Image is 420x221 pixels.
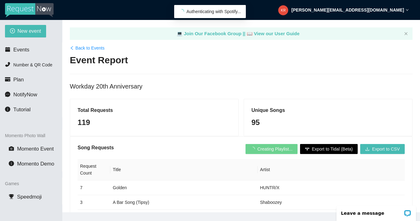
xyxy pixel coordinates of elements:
[70,54,413,67] h2: Event Report
[177,31,247,36] a: laptop Join Our Facebook Group ||
[110,180,258,195] td: Golden
[312,146,353,152] span: Export to Tidal (Beta)
[5,77,10,82] span: credit-card
[78,195,110,210] td: 3
[257,146,293,152] span: Creating Playlist...
[78,107,231,114] h5: Total Requests
[258,180,405,195] td: HUNTR/X
[404,32,408,36] button: close
[13,62,52,67] span: Number & QR Code
[246,144,298,154] button: Creating Playlist...
[9,194,14,199] span: trophy
[13,92,37,98] span: NotifyNow
[247,31,300,36] a: laptop View our User Guide
[5,92,10,97] span: message
[78,117,231,128] div: 119
[70,46,74,50] span: left
[70,45,104,51] a: leftBack to Events
[278,5,288,15] img: 211e07f97d2432e6b398fd61e2243c98
[13,47,29,53] span: Events
[78,159,110,180] th: Request Count
[251,147,257,151] span: loading
[13,107,31,113] span: Tutorial
[110,195,258,210] td: A Bar Song (Tipsy)
[5,3,54,17] img: RequestNow
[300,144,358,154] button: Export to Tidal (Beta)
[17,27,41,35] span: New event
[187,9,241,14] span: Authenticating with Spotify...
[78,144,114,151] h5: Song Requests
[258,195,405,210] td: Shaboozey
[251,117,405,128] div: 95
[17,194,42,200] span: Speedmoji
[70,82,413,91] div: Workday 20th Anniversary
[5,62,10,67] span: phone
[178,8,185,15] span: loading
[110,159,258,180] th: Title
[177,31,183,36] span: laptop
[17,146,54,152] span: Momento Event
[365,147,370,152] span: download
[17,161,54,167] span: Momento Demo
[78,180,110,195] td: 7
[10,28,15,34] span: plus-circle
[360,144,405,154] button: downloadExport to CSV
[406,8,409,12] span: down
[5,47,10,52] span: calendar
[9,161,14,166] span: info-circle
[13,77,24,83] span: Plan
[332,201,420,221] iframe: LiveChat chat widget
[5,107,10,112] span: info-circle
[251,107,405,114] h5: Unique Songs
[372,146,400,152] span: Export to CSV
[9,146,14,151] span: camera
[247,31,253,36] span: laptop
[5,25,46,37] button: plus-circleNew event
[291,7,404,12] strong: [PERSON_NAME][EMAIL_ADDRESS][DOMAIN_NAME]
[258,159,405,180] th: Artist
